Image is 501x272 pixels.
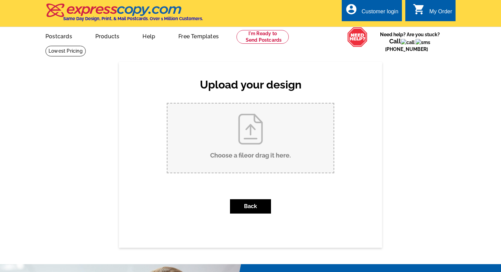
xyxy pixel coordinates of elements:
[429,9,452,18] div: My Order
[368,31,452,52] span: Need help? Are you stuck?
[132,28,166,44] a: Help
[63,16,203,21] h4: Same Day Design, Print, & Mail Postcards. Over 1 Million Customers.
[160,78,341,91] h2: Upload your design
[416,39,430,46] img: sms
[347,27,368,47] img: help
[167,28,230,44] a: Free Templates
[45,8,203,21] a: Same Day Design, Print, & Mail Postcards. Over 1 Million Customers.
[413,3,425,15] i: shopping_cart
[401,39,415,46] img: call
[385,39,431,52] span: [PHONE_NUMBER]
[345,3,357,15] i: account_circle
[84,28,131,44] a: Products
[230,199,271,214] button: Back
[345,8,398,16] a: account_circle Customer login
[35,28,83,44] a: Postcards
[362,9,398,18] div: Customer login
[413,8,452,16] a: shopping_cart My Order
[385,38,431,52] span: Call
